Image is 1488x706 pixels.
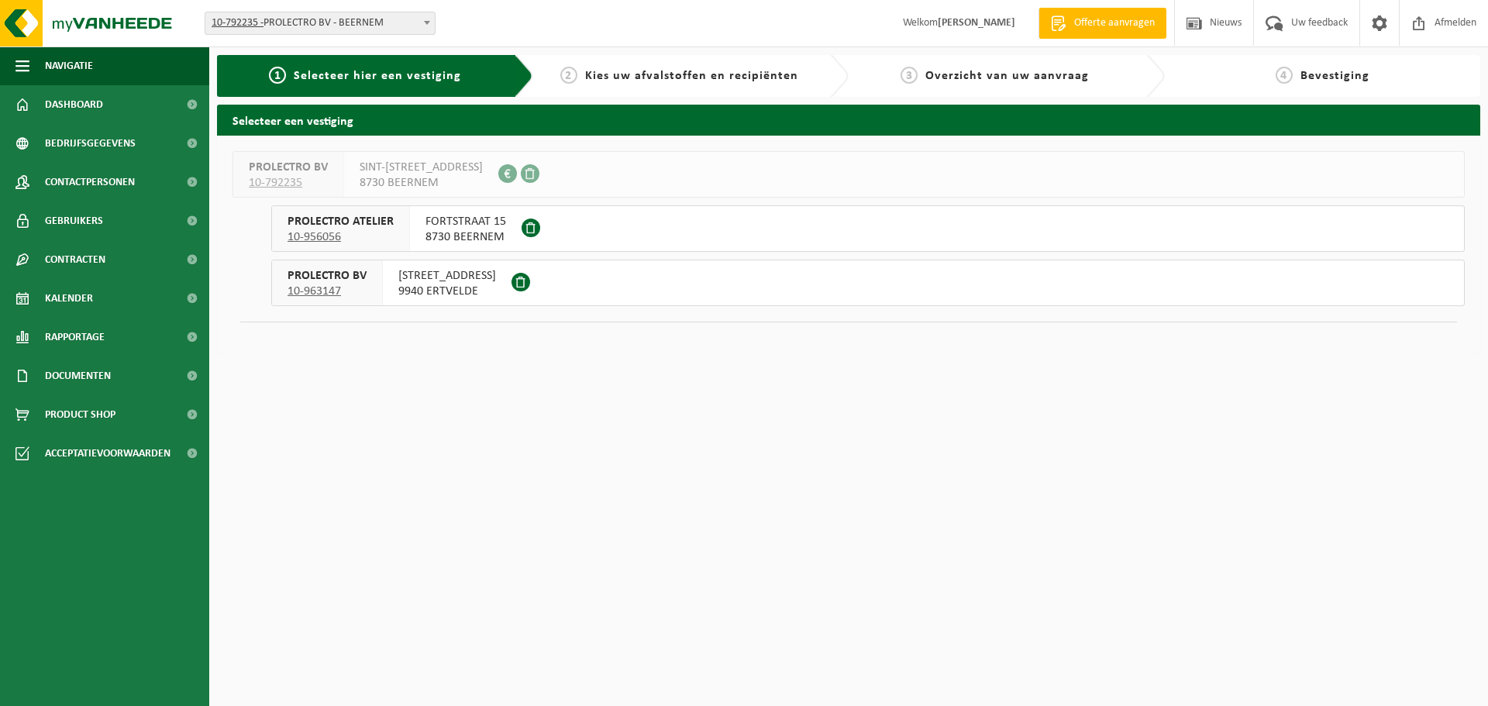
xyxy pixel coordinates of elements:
a: Offerte aanvragen [1038,8,1166,39]
span: FORTSTRAAT 15 [425,214,506,229]
tcxspan: Call 10-792235 via 3CX [249,177,302,189]
strong: [PERSON_NAME] [938,17,1015,29]
span: 3 [901,67,918,84]
span: SINT-[STREET_ADDRESS] [360,160,483,175]
span: Bedrijfsgegevens [45,124,136,163]
span: Gebruikers [45,201,103,240]
span: 10-792235 - PROLECTRO BV - BEERNEM [205,12,435,34]
span: 8730 BEERNEM [425,229,506,245]
span: Product Shop [45,395,115,434]
span: Overzicht van uw aanvraag [925,70,1089,82]
span: Kies uw afvalstoffen en recipiënten [585,70,798,82]
span: Rapportage [45,318,105,356]
tcxspan: Call 10-956056 via 3CX [288,231,341,243]
span: Acceptatievoorwaarden [45,434,170,473]
span: 8730 BEERNEM [360,175,483,191]
button: PROLECTRO BV 10-963147 [STREET_ADDRESS]9940 ERTVELDE [271,260,1465,306]
span: 2 [560,67,577,84]
span: Dashboard [45,85,103,124]
tcxspan: Call 10-963147 via 3CX [288,285,341,298]
span: 10-792235 - PROLECTRO BV - BEERNEM [205,12,436,35]
span: 1 [269,67,286,84]
span: 9940 ERTVELDE [398,284,496,299]
span: Contracten [45,240,105,279]
span: PROLECTRO BV [249,160,328,175]
tcxspan: Call 10-792235 - via 3CX [212,17,263,29]
span: PROLECTRO ATELIER [288,214,394,229]
span: Selecteer hier een vestiging [294,70,461,82]
span: Navigatie [45,46,93,85]
span: Offerte aanvragen [1070,15,1159,31]
span: [STREET_ADDRESS] [398,268,496,284]
span: Documenten [45,356,111,395]
span: Kalender [45,279,93,318]
span: 4 [1276,67,1293,84]
button: PROLECTRO ATELIER 10-956056 FORTSTRAAT 158730 BEERNEM [271,205,1465,252]
h2: Selecteer een vestiging [217,105,1480,135]
span: Contactpersonen [45,163,135,201]
span: PROLECTRO BV [288,268,367,284]
span: Bevestiging [1300,70,1369,82]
